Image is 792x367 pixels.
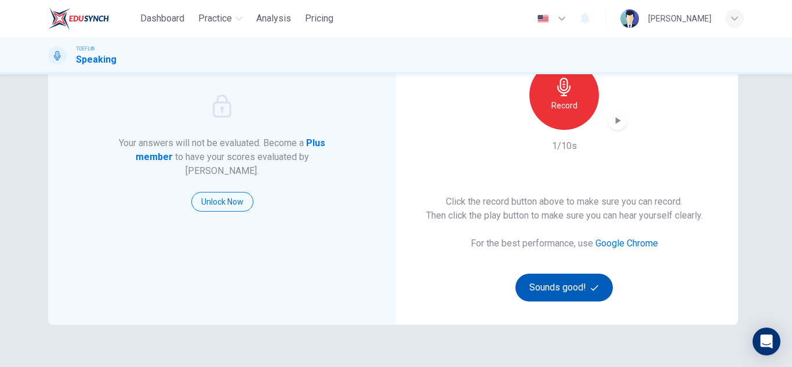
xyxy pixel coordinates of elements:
h6: Record [551,99,577,112]
img: EduSynch logo [48,7,109,30]
h6: Your answers will not be evaluated. Become a to have your scores evaluated by [PERSON_NAME]. [118,136,327,178]
h6: For the best performance, use [471,237,658,250]
button: Practice [194,8,247,29]
span: Pricing [305,12,333,26]
a: Google Chrome [595,238,658,249]
div: Open Intercom Messenger [753,328,780,355]
span: Analysis [256,12,291,26]
h6: Click the record button above to make sure you can record. Then click the play button to make sur... [426,195,703,223]
h6: 1/10s [552,139,577,153]
button: Record [529,60,599,130]
a: EduSynch logo [48,7,136,30]
img: Profile picture [620,9,639,28]
button: Dashboard [136,8,189,29]
h1: Speaking [76,53,117,67]
button: Pricing [300,8,338,29]
button: Sounds good! [515,274,613,301]
button: Unlock Now [191,192,253,212]
button: Analysis [252,8,296,29]
span: TOEFL® [76,45,95,53]
div: [PERSON_NAME] [648,12,711,26]
img: en [536,14,550,23]
span: Dashboard [140,12,184,26]
span: Practice [198,12,232,26]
